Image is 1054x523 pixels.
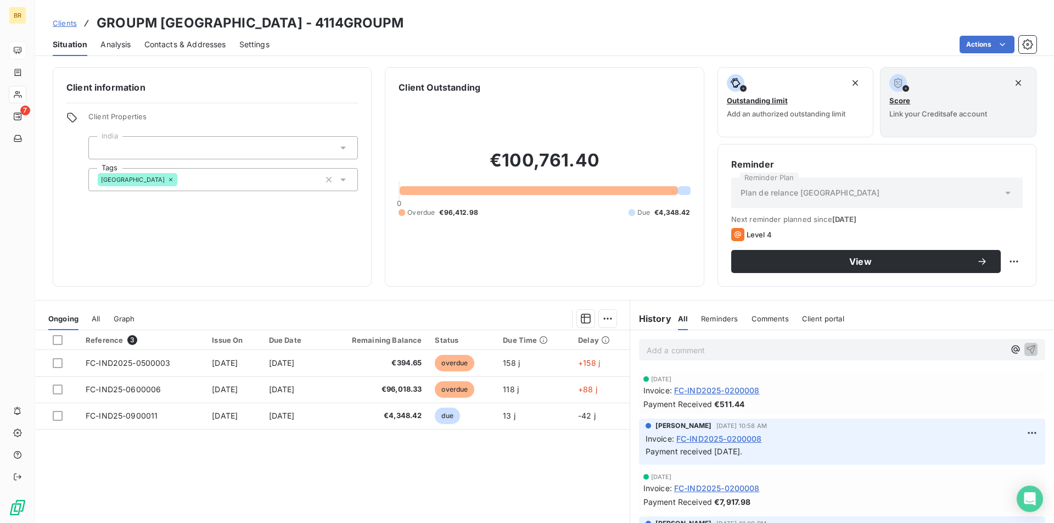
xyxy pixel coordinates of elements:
div: Open Intercom Messenger [1017,486,1043,512]
img: Logo LeanPay [9,499,26,516]
span: Contacts & Addresses [144,39,226,50]
button: Outstanding limitAdd an authorized outstanding limit [717,67,874,137]
div: Reference [86,335,199,345]
button: Actions [960,36,1014,53]
span: €4,348.42 [328,410,422,421]
div: Issue On [212,336,255,344]
span: Analysis [100,39,131,50]
span: [DATE] [212,358,238,368]
span: [DATE] [212,385,238,394]
span: Outstanding limit [727,96,788,105]
span: €4,348.42 [654,208,690,218]
span: [DATE] [212,411,238,420]
span: Add an authorized outstanding limit [727,109,845,118]
span: Score [889,96,910,105]
div: Delay [578,336,623,344]
span: Link your Creditsafe account [889,109,987,118]
span: Due [637,208,650,218]
span: [DATE] [832,215,857,224]
span: 118 j [503,385,519,394]
span: €394.65 [328,358,422,369]
span: FC-IND2025-0200008 [674,385,760,396]
span: Comments [752,314,789,323]
span: [DATE] [269,358,295,368]
h6: Client information [66,81,358,94]
span: 158 j [503,358,520,368]
div: Due Date [269,336,315,344]
div: Remaining Balance [328,336,422,344]
button: ScoreLink your Creditsafe account [880,67,1036,137]
span: FC-IND2025-0200008 [674,482,760,494]
span: Situation [53,39,87,50]
button: View [731,250,1001,273]
span: Settings [239,39,270,50]
span: 7 [20,105,30,115]
span: Client Properties [88,112,358,127]
input: Add a tag [177,175,186,185]
span: Payment Received [643,398,712,410]
span: +88 j [578,385,597,394]
span: €96,018.33 [328,384,422,395]
span: overdue [435,355,474,371]
h6: Reminder [731,158,1023,171]
span: [DATE] [269,411,295,420]
span: Next reminder planned since [731,215,1023,224]
span: -42 j [578,411,596,420]
span: Client portal [802,314,844,323]
span: FC-IND2025-0200008 [676,433,762,444]
span: 13 j [503,411,515,420]
h2: €100,761.40 [399,149,690,182]
span: Invoice : [646,433,674,444]
span: +158 j [578,358,600,368]
span: due [435,408,459,424]
span: €96,412.98 [439,208,478,218]
span: All [92,314,100,323]
div: Status [435,336,490,344]
span: Payment Received [643,496,712,508]
span: Plan de relance [GEOGRAPHIC_DATA] [741,187,880,198]
span: [DATE] [651,474,672,480]
span: Payment received [DATE]. [646,447,743,456]
span: Ongoing [48,314,79,323]
span: overdue [435,381,474,398]
span: Overdue [407,208,435,218]
span: Reminders [701,314,738,323]
span: 3 [127,335,137,345]
span: View [744,257,977,266]
span: Invoice : [643,385,672,396]
h6: History [630,312,671,325]
div: BR [9,7,26,24]
span: All [678,314,688,323]
a: Clients [53,18,77,29]
span: FC-IND25-0900011 [86,411,158,420]
input: Add a tag [98,143,106,153]
span: 0 [397,199,401,208]
span: [GEOGRAPHIC_DATA] [101,176,165,183]
span: FC-IND2025-0500003 [86,358,171,368]
h3: GROUPM [GEOGRAPHIC_DATA] - 4114GROUPM [97,13,404,33]
span: Invoice : [643,482,672,494]
span: Clients [53,19,77,27]
span: [DATE] [269,385,295,394]
span: FC-IND25-0600006 [86,385,161,394]
h6: Client Outstanding [399,81,480,94]
span: Graph [114,314,135,323]
span: [DATE] 10:58 AM [716,422,767,429]
div: Due Time [503,336,565,344]
span: [PERSON_NAME] [655,421,712,431]
span: [DATE] [651,376,672,382]
span: Level 4 [747,230,772,239]
span: €511.44 [714,398,744,410]
span: €7,917.98 [714,496,750,508]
